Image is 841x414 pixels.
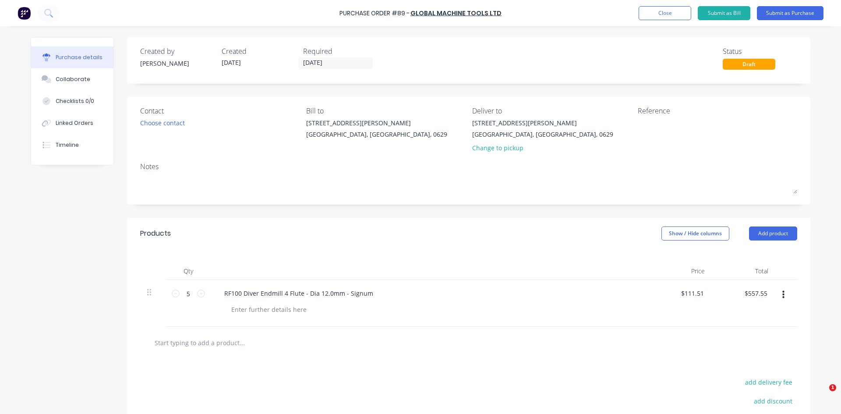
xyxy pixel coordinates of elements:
[306,130,447,139] div: [GEOGRAPHIC_DATA], [GEOGRAPHIC_DATA], 0629
[740,376,797,388] button: add delivery fee
[639,6,691,20] button: Close
[31,112,113,134] button: Linked Orders
[56,75,90,83] div: Collaborate
[648,262,712,280] div: Price
[723,59,775,70] div: Draft
[31,134,113,156] button: Timeline
[472,118,613,127] div: [STREET_ADDRESS][PERSON_NAME]
[154,334,329,351] input: Start typing to add a product...
[56,119,93,127] div: Linked Orders
[166,262,210,280] div: Qty
[638,106,797,116] div: Reference
[749,226,797,241] button: Add product
[811,384,832,405] iframe: Intercom live chat
[140,228,171,239] div: Products
[757,6,823,20] button: Submit as Purchase
[472,130,613,139] div: [GEOGRAPHIC_DATA], [GEOGRAPHIC_DATA], 0629
[829,384,836,391] span: 1
[472,143,613,152] div: Change to pickup
[56,141,79,149] div: Timeline
[410,9,502,18] a: Global Machine Tools Ltd
[749,395,797,407] button: add discount
[303,46,378,57] div: Required
[140,106,300,116] div: Contact
[56,53,102,61] div: Purchase details
[56,97,94,105] div: Checklists 0/0
[31,68,113,90] button: Collaborate
[698,6,750,20] button: Submit as Bill
[140,118,185,127] div: Choose contact
[712,262,775,280] div: Total
[140,161,797,172] div: Notes
[18,7,31,20] img: Factory
[31,46,113,68] button: Purchase details
[661,226,729,241] button: Show / Hide columns
[723,46,797,57] div: Status
[140,59,215,68] div: [PERSON_NAME]
[339,9,410,18] div: Purchase Order #89 -
[217,287,380,300] div: RF100 Diver Endmill 4 Flute - Dia 12.0mm - Signum
[472,106,632,116] div: Deliver to
[306,106,466,116] div: Bill to
[306,118,447,127] div: [STREET_ADDRESS][PERSON_NAME]
[140,46,215,57] div: Created by
[31,90,113,112] button: Checklists 0/0
[222,46,296,57] div: Created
